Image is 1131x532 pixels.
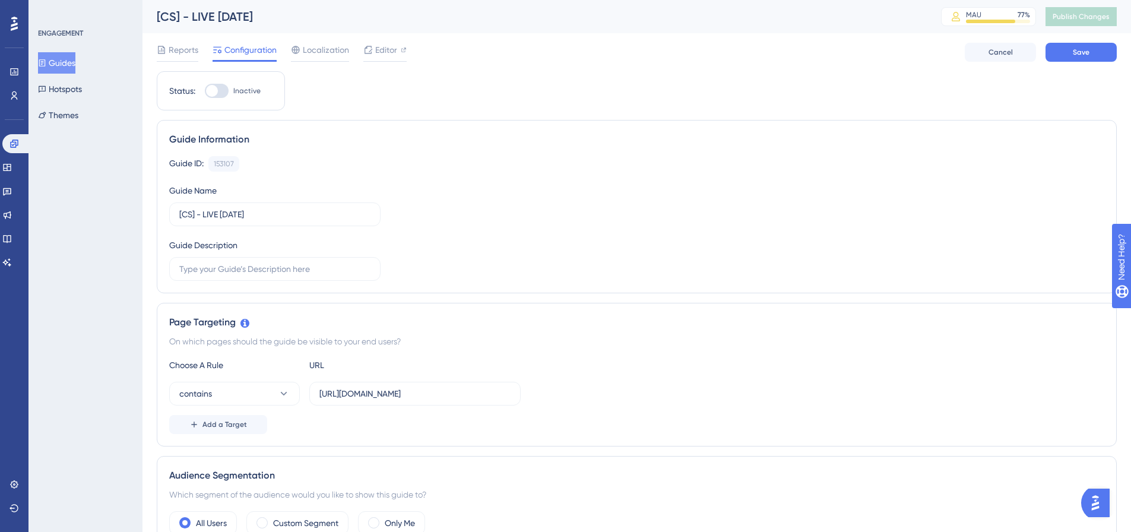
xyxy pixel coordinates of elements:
div: Status: [169,84,195,98]
span: Publish Changes [1053,12,1110,21]
div: ENGAGEMENT [38,28,83,38]
span: Configuration [224,43,277,57]
div: Guide Name [169,183,217,198]
div: [CS] - LIVE [DATE] [157,8,911,25]
span: Save [1073,47,1089,57]
span: contains [179,387,212,401]
span: Editor [375,43,397,57]
input: Type your Guide’s Description here [179,262,370,275]
span: Need Help? [28,3,74,17]
button: Publish Changes [1046,7,1117,26]
div: Guide ID: [169,156,204,172]
input: yourwebsite.com/path [319,387,511,400]
div: 153107 [214,159,234,169]
span: Inactive [233,86,261,96]
div: Choose A Rule [169,358,300,372]
label: All Users [196,516,227,530]
button: Themes [38,104,78,126]
label: Only Me [385,516,415,530]
div: Page Targeting [169,315,1104,330]
div: 77 % [1018,10,1030,20]
span: Reports [169,43,198,57]
button: Guides [38,52,75,74]
span: Cancel [989,47,1013,57]
span: Localization [303,43,349,57]
div: Audience Segmentation [169,468,1104,483]
div: Guide Information [169,132,1104,147]
div: On which pages should the guide be visible to your end users? [169,334,1104,349]
button: Save [1046,43,1117,62]
button: Add a Target [169,415,267,434]
span: Add a Target [202,420,247,429]
div: URL [309,358,440,372]
div: MAU [966,10,981,20]
iframe: UserGuiding AI Assistant Launcher [1081,485,1117,521]
div: Guide Description [169,238,237,252]
div: Which segment of the audience would you like to show this guide to? [169,487,1104,502]
button: contains [169,382,300,406]
label: Custom Segment [273,516,338,530]
button: Cancel [965,43,1036,62]
input: Type your Guide’s Name here [179,208,370,221]
button: Hotspots [38,78,82,100]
